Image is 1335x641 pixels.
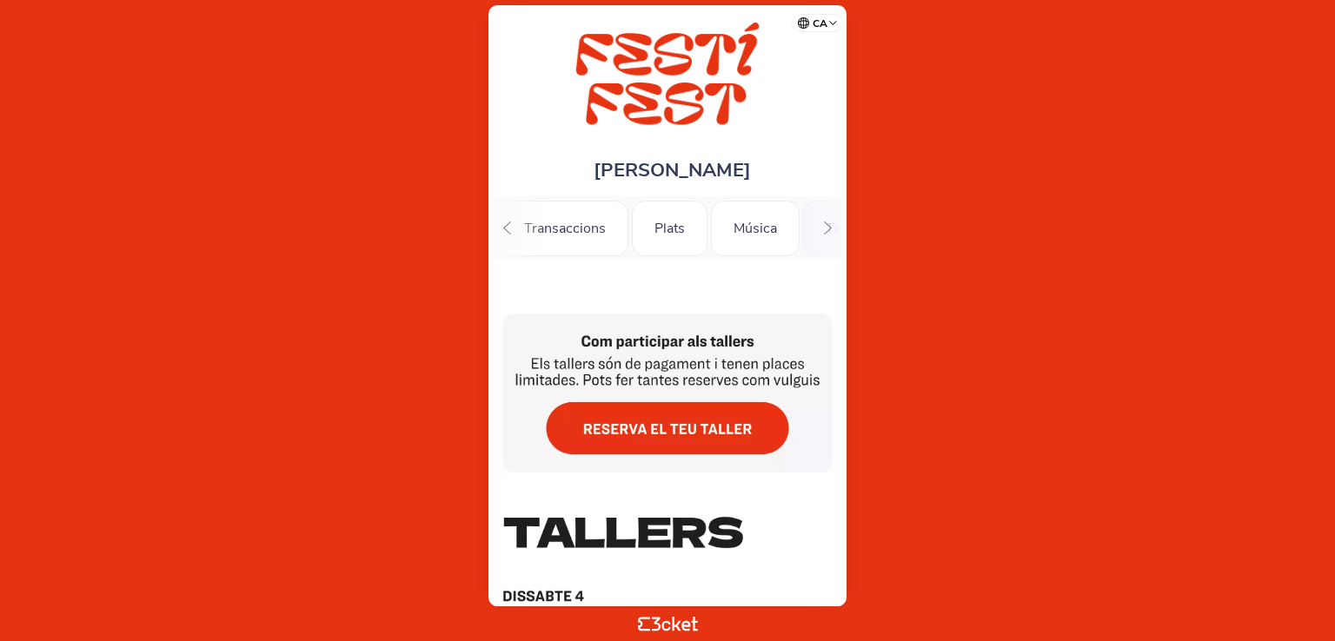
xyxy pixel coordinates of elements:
[502,277,833,472] img: b07fb23bd5aa4658965781e39b0fcb78.webp
[501,201,628,256] div: Transaccions
[632,217,707,236] a: Plats
[711,217,800,236] a: Música
[526,23,809,131] img: FESTÍ FEST
[711,201,800,256] div: Música
[632,201,707,256] div: Plats
[594,157,751,183] span: [PERSON_NAME]
[501,217,628,236] a: Transaccions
